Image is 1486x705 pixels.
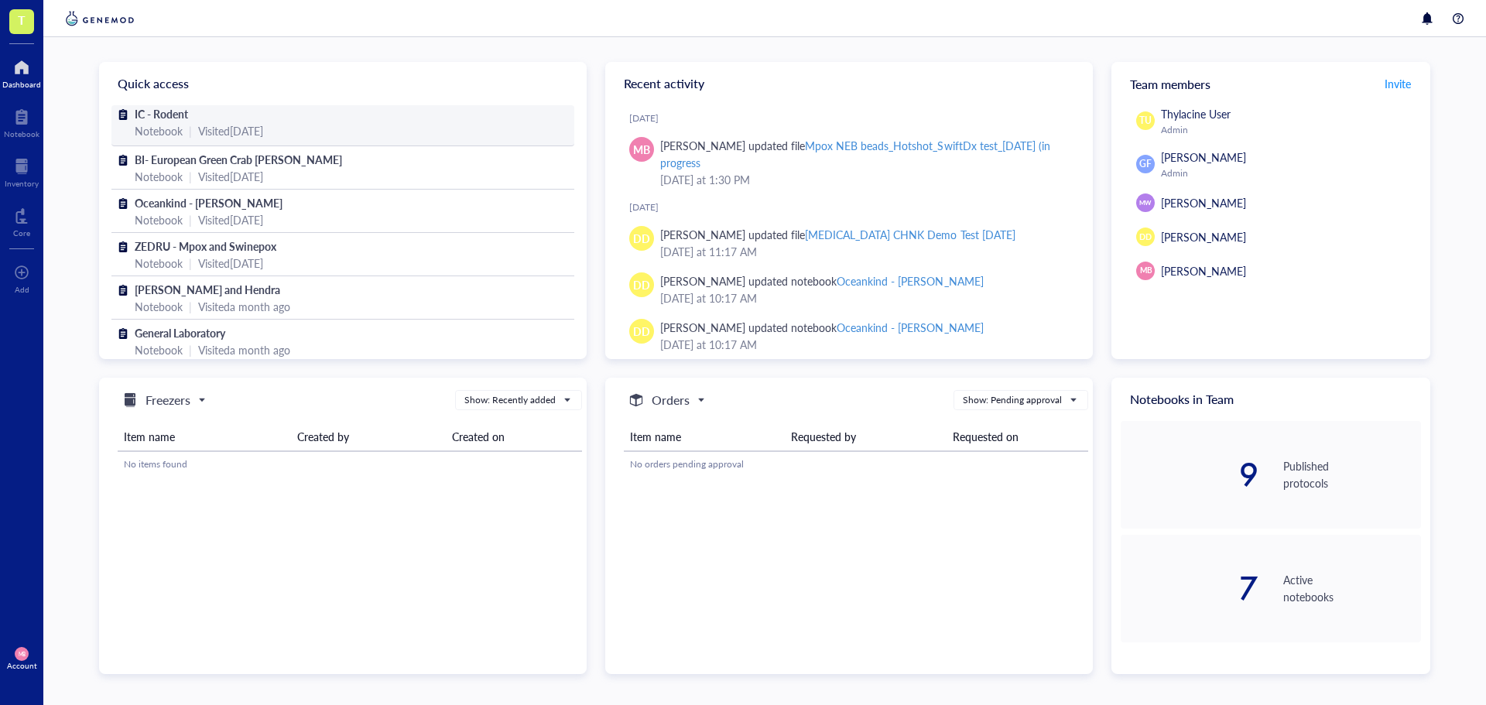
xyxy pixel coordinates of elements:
[1139,114,1152,128] span: TU
[660,272,984,289] div: [PERSON_NAME] updated notebook
[146,391,190,409] h5: Freezers
[660,319,984,336] div: [PERSON_NAME] updated notebook
[189,298,192,315] div: |
[629,201,1080,214] div: [DATE]
[4,104,39,139] a: Notebook
[1161,149,1246,165] span: [PERSON_NAME]
[1121,573,1258,604] div: 7
[1384,71,1412,96] button: Invite
[1161,124,1415,136] div: Admin
[189,211,192,228] div: |
[189,168,192,185] div: |
[660,138,1050,170] div: Mpox NEB beads_Hotshot_SwiftDx test_[DATE] (in progress
[1161,167,1415,180] div: Admin
[124,457,576,471] div: No items found
[1385,76,1411,91] span: Invite
[189,341,192,358] div: |
[1139,265,1152,276] span: MB
[660,137,1068,171] div: [PERSON_NAME] updated file
[189,255,192,272] div: |
[135,106,188,121] span: IC - Rodent
[291,423,446,451] th: Created by
[837,320,983,335] div: Oceankind - [PERSON_NAME]
[2,80,41,89] div: Dashboard
[198,168,263,185] div: Visited [DATE]
[963,393,1062,407] div: Show: Pending approval
[629,112,1080,125] div: [DATE]
[1161,263,1246,279] span: [PERSON_NAME]
[947,423,1088,451] th: Requested on
[5,179,39,188] div: Inventory
[1139,231,1152,243] span: DD
[118,423,291,451] th: Item name
[1111,62,1430,105] div: Team members
[630,457,1082,471] div: No orders pending approval
[624,423,785,451] th: Item name
[135,325,225,341] span: General Laboratory
[1161,229,1246,245] span: [PERSON_NAME]
[198,255,263,272] div: Visited [DATE]
[135,152,342,167] span: BI- European Green Crab [PERSON_NAME]
[618,131,1080,194] a: MB[PERSON_NAME] updated fileMpox NEB beads_Hotshot_SwiftDx test_[DATE] (in progress[DATE] at 1:30 PM
[660,243,1068,260] div: [DATE] at 11:17 AM
[99,62,587,105] div: Quick access
[805,227,1015,242] div: [MEDICAL_DATA] CHNK Demo Test [DATE]
[198,298,290,315] div: Visited a month ago
[198,122,263,139] div: Visited [DATE]
[1283,571,1421,605] div: Active notebooks
[785,423,946,451] th: Requested by
[1139,157,1152,171] span: GF
[633,230,650,247] span: DD
[189,122,192,139] div: |
[633,276,650,293] span: DD
[135,211,183,228] div: Notebook
[13,204,30,238] a: Core
[18,651,25,657] span: MB
[135,282,280,297] span: [PERSON_NAME] and Hendra
[13,228,30,238] div: Core
[660,226,1015,243] div: [PERSON_NAME] updated file
[1121,459,1258,490] div: 9
[15,285,29,294] div: Add
[618,266,1080,313] a: DD[PERSON_NAME] updated notebookOceankind - [PERSON_NAME][DATE] at 10:17 AM
[837,273,983,289] div: Oceankind - [PERSON_NAME]
[5,154,39,188] a: Inventory
[464,393,556,407] div: Show: Recently added
[633,141,650,158] span: MB
[135,298,183,315] div: Notebook
[652,391,690,409] h5: Orders
[7,661,37,670] div: Account
[135,341,183,358] div: Notebook
[1283,457,1421,491] div: Published protocols
[18,10,26,29] span: T
[633,323,650,340] span: DD
[618,220,1080,266] a: DD[PERSON_NAME] updated file[MEDICAL_DATA] CHNK Demo Test [DATE][DATE] at 11:17 AM
[618,313,1080,359] a: DD[PERSON_NAME] updated notebookOceankind - [PERSON_NAME][DATE] at 10:17 AM
[446,423,582,451] th: Created on
[135,238,276,254] span: ZEDRU - Mpox and Swinepox
[135,122,183,139] div: Notebook
[1161,106,1231,121] span: Thylacine User
[1139,198,1152,207] span: MW
[660,171,1068,188] div: [DATE] at 1:30 PM
[660,289,1068,306] div: [DATE] at 10:17 AM
[2,55,41,89] a: Dashboard
[62,9,138,28] img: genemod-logo
[4,129,39,139] div: Notebook
[1161,195,1246,210] span: [PERSON_NAME]
[198,211,263,228] div: Visited [DATE]
[198,341,290,358] div: Visited a month ago
[135,195,282,210] span: Oceankind - [PERSON_NAME]
[135,168,183,185] div: Notebook
[605,62,1093,105] div: Recent activity
[1111,378,1430,421] div: Notebooks in Team
[135,255,183,272] div: Notebook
